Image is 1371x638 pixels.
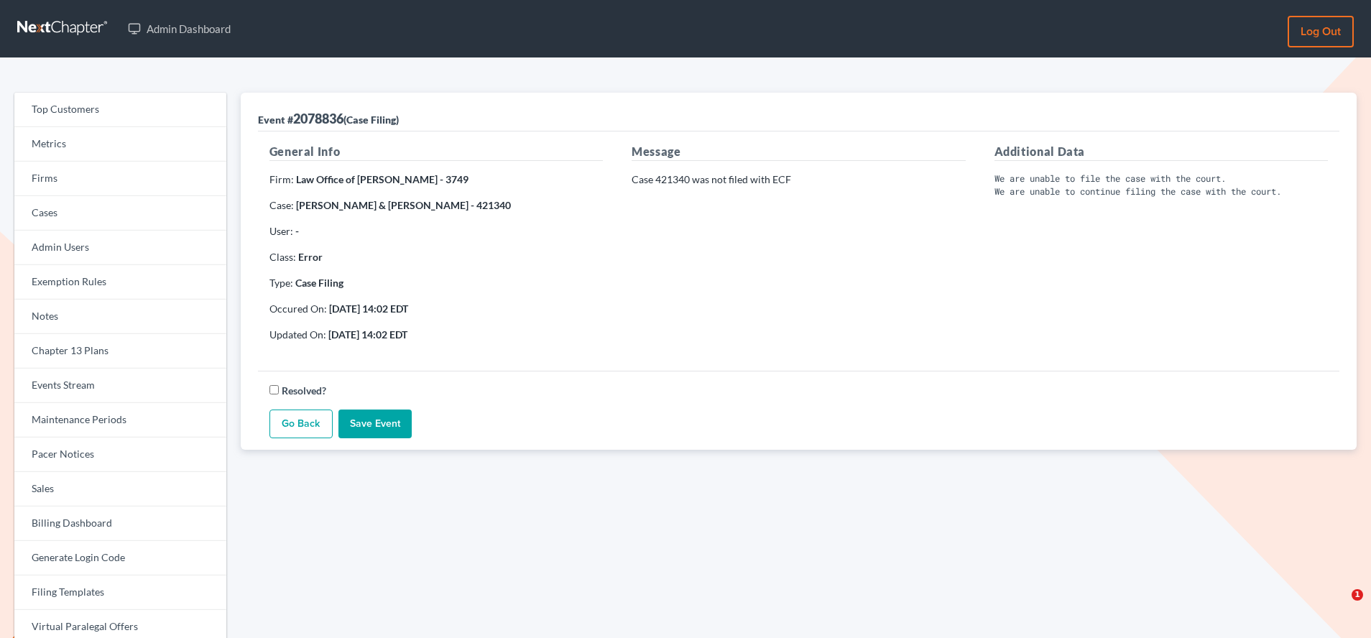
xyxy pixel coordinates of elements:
a: Billing Dashboard [14,507,226,541]
h5: Message [632,143,965,161]
h5: General Info [269,143,603,161]
a: Maintenance Periods [14,403,226,438]
span: Updated On: [269,328,326,341]
span: Case: [269,199,294,211]
p: Case 421340 was not filed with ECF [632,172,965,187]
strong: [PERSON_NAME] & [PERSON_NAME] - 421340 [296,199,511,211]
span: Class: [269,251,296,263]
a: Generate Login Code [14,541,226,575]
strong: Error [298,251,323,263]
span: User: [269,225,293,237]
a: Pacer Notices [14,438,226,472]
span: (Case Filing) [343,114,399,126]
a: Sales [14,472,226,507]
span: Firm: [269,173,294,185]
iframe: Intercom live chat [1322,589,1357,624]
a: Filing Templates [14,575,226,610]
a: Chapter 13 Plans [14,334,226,369]
strong: - [295,225,299,237]
a: Go Back [269,410,333,438]
a: Log out [1288,16,1354,47]
span: Event # [258,114,293,126]
span: 1 [1352,589,1363,601]
a: Admin Dashboard [121,16,238,42]
a: Cases [14,196,226,231]
a: Top Customers [14,93,226,127]
span: Type: [269,277,293,289]
span: Occured On: [269,302,327,315]
a: Events Stream [14,369,226,403]
pre: We are unable to file the case with the court. We are unable to continue filing the case with the... [994,172,1328,198]
strong: [DATE] 14:02 EDT [329,302,408,315]
a: Admin Users [14,231,226,265]
a: Metrics [14,127,226,162]
div: 2078836 [258,110,399,127]
a: Exemption Rules [14,265,226,300]
a: Firms [14,162,226,196]
input: Save Event [338,410,412,438]
h5: Additional Data [994,143,1328,161]
a: Notes [14,300,226,334]
strong: Law Office of [PERSON_NAME] - 3749 [296,173,468,185]
strong: Case Filing [295,277,343,289]
label: Resolved? [282,383,326,398]
strong: [DATE] 14:02 EDT [328,328,407,341]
